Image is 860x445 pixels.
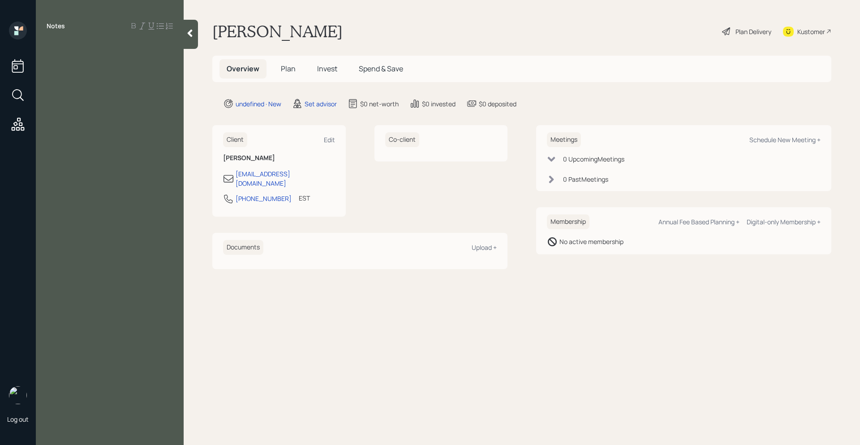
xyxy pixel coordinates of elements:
[747,218,821,226] div: Digital-only Membership +
[317,64,337,74] span: Invest
[359,64,403,74] span: Spend & Save
[223,132,247,147] h6: Client
[472,243,497,252] div: Upload +
[299,193,310,203] div: EST
[479,99,516,109] div: $0 deposited
[236,169,335,188] div: [EMAIL_ADDRESS][DOMAIN_NAME]
[281,64,296,74] span: Plan
[223,240,263,255] h6: Documents
[9,386,27,404] img: retirable_logo.png
[236,99,281,109] div: undefined · New
[563,154,624,164] div: 0 Upcoming Meeting s
[749,135,821,144] div: Schedule New Meeting +
[547,214,589,229] h6: Membership
[305,99,337,109] div: Set advisor
[658,218,740,226] div: Annual Fee Based Planning +
[236,194,292,203] div: [PHONE_NUMBER]
[563,175,608,184] div: 0 Past Meeting s
[212,22,343,41] h1: [PERSON_NAME]
[324,135,335,144] div: Edit
[227,64,259,74] span: Overview
[7,415,29,423] div: Log out
[385,132,419,147] h6: Co-client
[735,27,771,36] div: Plan Delivery
[547,132,581,147] h6: Meetings
[223,154,335,162] h6: [PERSON_NAME]
[559,237,623,246] div: No active membership
[422,99,456,109] div: $0 invested
[360,99,399,109] div: $0 net-worth
[47,22,65,31] label: Notes
[797,27,825,36] div: Kustomer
